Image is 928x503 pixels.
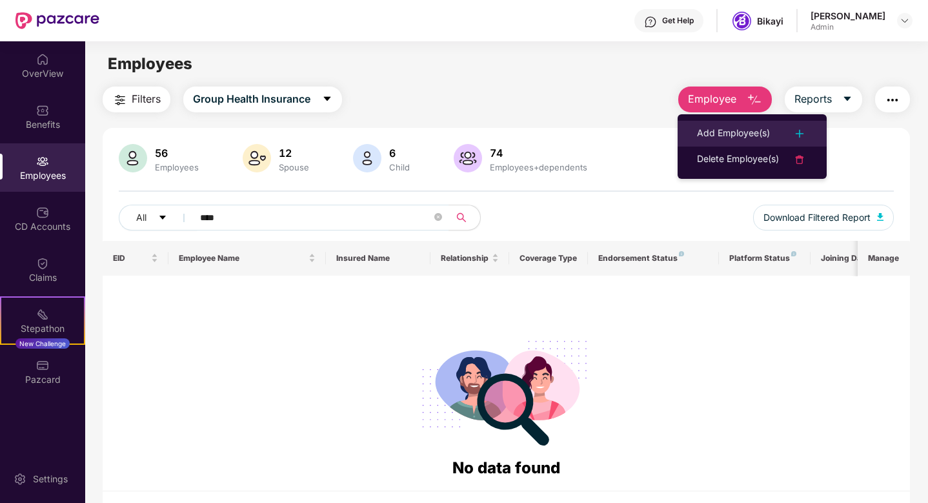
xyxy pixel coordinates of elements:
img: svg+xml;base64,PHN2ZyBpZD0iRHJvcGRvd24tMzJ4MzIiIHhtbG5zPSJodHRwOi8vd3d3LnczLm9yZy8yMDAwL3N2ZyIgd2... [900,15,910,26]
img: svg+xml;base64,PHN2ZyB4bWxucz0iaHR0cDovL3d3dy53My5vcmcvMjAwMC9zdmciIHdpZHRoPSIyNCIgaGVpZ2h0PSIyNC... [112,92,128,108]
div: Stepathon [1,322,84,335]
img: svg+xml;base64,PHN2ZyB4bWxucz0iaHR0cDovL3d3dy53My5vcmcvMjAwMC9zdmciIHdpZHRoPSI4IiBoZWlnaHQ9IjgiIH... [679,251,684,256]
div: Settings [29,473,72,486]
img: svg+xml;base64,PHN2ZyBpZD0iRW1wbG95ZWVzIiB4bWxucz0iaHR0cDovL3d3dy53My5vcmcvMjAwMC9zdmciIHdpZHRoPS... [36,155,49,168]
img: svg+xml;base64,PHN2ZyBpZD0iQ2xhaW0iIHhtbG5zPSJodHRwOi8vd3d3LnczLm9yZy8yMDAwL3N2ZyIgd2lkdGg9IjIwIi... [36,257,49,270]
span: Group Health Insurance [193,91,310,107]
button: Reportscaret-down [785,87,862,112]
div: 6 [387,147,412,159]
img: New Pazcare Logo [15,12,99,29]
img: svg+xml;base64,PHN2ZyB4bWxucz0iaHR0cDovL3d3dy53My5vcmcvMjAwMC9zdmciIHhtbG5zOnhsaW5rPSJodHRwOi8vd3... [877,213,883,221]
span: Filters [132,91,161,107]
img: svg+xml;base64,PHN2ZyB4bWxucz0iaHR0cDovL3d3dy53My5vcmcvMjAwMC9zdmciIHdpZHRoPSIyMSIgaGVpZ2h0PSIyMC... [36,308,49,321]
button: Download Filtered Report [753,205,894,231]
img: svg+xml;base64,PHN2ZyBpZD0iU2V0dGluZy0yMHgyMCIgeG1sbnM9Imh0dHA6Ly93d3cudzMub3JnLzIwMDAvc3ZnIiB3aW... [14,473,26,486]
div: 12 [276,147,312,159]
span: caret-down [322,94,332,105]
span: No data found [452,458,560,477]
th: Relationship [430,241,509,276]
img: svg+xml;base64,PHN2ZyB4bWxucz0iaHR0cDovL3d3dy53My5vcmcvMjAwMC9zdmciIHhtbG5zOnhsaW5rPSJodHRwOi8vd3... [243,144,271,172]
div: Spouse [276,162,312,172]
div: Bikayi [757,15,783,27]
img: svg+xml;base64,PHN2ZyBpZD0iUGF6Y2FyZCIgeG1sbnM9Imh0dHA6Ly93d3cudzMub3JnLzIwMDAvc3ZnIiB3aWR0aD0iMj... [36,359,49,372]
span: Download Filtered Report [763,210,871,225]
div: 74 [487,147,590,159]
th: Employee Name [168,241,326,276]
img: svg+xml;base64,PHN2ZyB4bWxucz0iaHR0cDovL3d3dy53My5vcmcvMjAwMC9zdmciIHdpZHRoPSIyNCIgaGVpZ2h0PSIyNC... [885,92,900,108]
img: svg+xml;base64,PHN2ZyB4bWxucz0iaHR0cDovL3d3dy53My5vcmcvMjAwMC9zdmciIHdpZHRoPSI4IiBoZWlnaHQ9IjgiIH... [791,251,796,256]
div: Delete Employee(s) [697,152,779,167]
span: close-circle [434,213,442,221]
img: svg+xml;base64,PHN2ZyBpZD0iQmVuZWZpdHMiIHhtbG5zPSJodHRwOi8vd3d3LnczLm9yZy8yMDAwL3N2ZyIgd2lkdGg9Ij... [36,104,49,117]
span: Employee Name [179,253,306,263]
img: svg+xml;base64,PHN2ZyB4bWxucz0iaHR0cDovL3d3dy53My5vcmcvMjAwMC9zdmciIHdpZHRoPSIyODgiIGhlaWdodD0iMj... [413,325,599,456]
img: svg+xml;base64,PHN2ZyB4bWxucz0iaHR0cDovL3d3dy53My5vcmcvMjAwMC9zdmciIHhtbG5zOnhsaW5rPSJodHRwOi8vd3... [119,144,147,172]
span: Relationship [441,253,489,263]
span: All [136,210,146,225]
img: svg+xml;base64,PHN2ZyBpZD0iSG9tZSIgeG1sbnM9Imh0dHA6Ly93d3cudzMub3JnLzIwMDAvc3ZnIiB3aWR0aD0iMjAiIG... [36,53,49,66]
img: svg+xml;base64,PHN2ZyBpZD0iSGVscC0zMngzMiIgeG1sbnM9Imh0dHA6Ly93d3cudzMub3JnLzIwMDAvc3ZnIiB3aWR0aD... [644,15,657,28]
span: Reports [794,91,832,107]
img: bikayi-logo.png [732,12,751,30]
img: svg+xml;base64,PHN2ZyB4bWxucz0iaHR0cDovL3d3dy53My5vcmcvMjAwMC9zdmciIHdpZHRoPSIyNCIgaGVpZ2h0PSIyNC... [792,126,807,141]
img: svg+xml;base64,PHN2ZyB4bWxucz0iaHR0cDovL3d3dy53My5vcmcvMjAwMC9zdmciIHhtbG5zOnhsaW5rPSJodHRwOi8vd3... [747,92,762,108]
button: Allcaret-down [119,205,197,231]
th: Manage [858,241,910,276]
span: Employee [688,91,736,107]
div: Add Employee(s) [697,126,770,141]
div: [PERSON_NAME] [811,10,885,22]
button: search [449,205,481,231]
th: Coverage Type [509,241,588,276]
div: Admin [811,22,885,32]
div: Endorsement Status [598,253,709,263]
div: Employees+dependents [487,162,590,172]
span: EID [113,253,148,263]
span: caret-down [158,213,167,223]
th: EID [103,241,168,276]
img: svg+xml;base64,PHN2ZyB4bWxucz0iaHR0cDovL3d3dy53My5vcmcvMjAwMC9zdmciIHhtbG5zOnhsaW5rPSJodHRwOi8vd3... [454,144,482,172]
th: Insured Name [326,241,431,276]
th: Joining Date [811,241,889,276]
img: svg+xml;base64,PHN2ZyBpZD0iQ0RfQWNjb3VudHMiIGRhdGEtbmFtZT0iQ0QgQWNjb3VudHMiIHhtbG5zPSJodHRwOi8vd3... [36,206,49,219]
span: search [449,212,474,223]
div: Child [387,162,412,172]
span: close-circle [434,212,442,224]
span: Employees [108,54,192,73]
span: caret-down [842,94,852,105]
button: Filters [103,87,170,112]
img: svg+xml;base64,PHN2ZyB4bWxucz0iaHR0cDovL3d3dy53My5vcmcvMjAwMC9zdmciIHhtbG5zOnhsaW5rPSJodHRwOi8vd3... [353,144,381,172]
div: New Challenge [15,338,70,349]
div: 56 [152,147,201,159]
img: svg+xml;base64,PHN2ZyB4bWxucz0iaHR0cDovL3d3dy53My5vcmcvMjAwMC9zdmciIHdpZHRoPSIyNCIgaGVpZ2h0PSIyNC... [792,152,807,167]
div: Employees [152,162,201,172]
div: Platform Status [729,253,800,263]
button: Group Health Insurancecaret-down [183,87,342,112]
div: Get Help [662,15,694,26]
button: Employee [678,87,772,112]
